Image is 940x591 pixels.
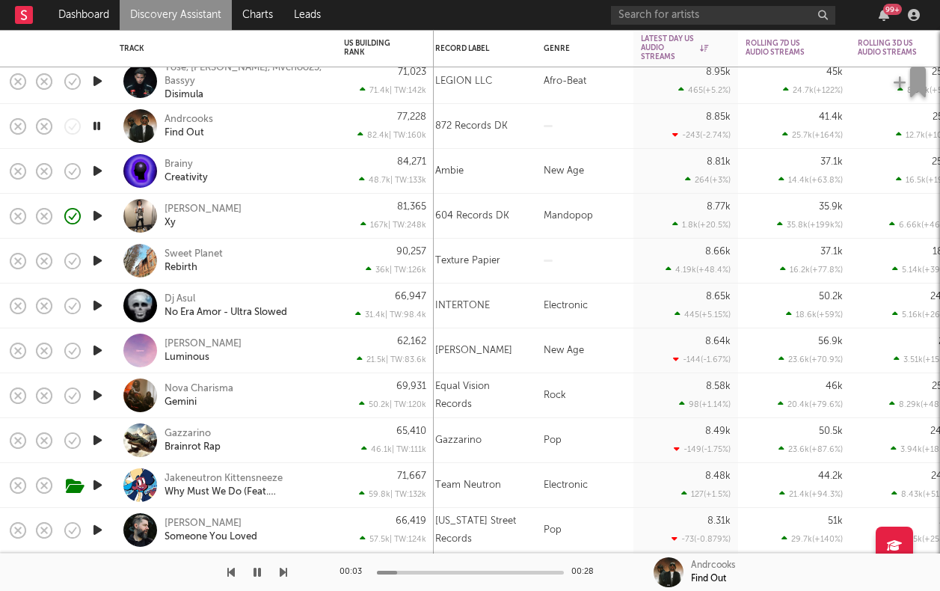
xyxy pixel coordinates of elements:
[165,517,242,530] a: [PERSON_NAME]
[705,426,731,436] div: 8.49k
[165,203,242,216] a: [PERSON_NAME]
[435,378,529,414] div: Equal Vision Records
[678,85,731,95] div: 465 ( +5.2 % )
[344,310,426,319] div: 31.4k | TW: 98.4k
[165,396,197,409] a: Gemini
[396,426,426,436] div: 65,410
[165,351,209,364] a: Luminous
[165,88,203,102] a: Disimula
[344,175,426,185] div: 48.7k | TW: 133k
[397,157,426,167] div: 84,271
[165,248,223,261] a: Sweet Planet
[826,382,843,391] div: 46k
[396,247,426,257] div: 90,257
[706,112,731,122] div: 8.85k
[165,293,195,306] div: Dj Asul
[165,486,325,499] a: Why Must We Do (Feat. [PERSON_NAME], [PERSON_NAME] & [PERSON_NAME])
[705,471,731,481] div: 8.48k
[165,216,176,230] a: Xy
[778,399,843,409] div: 20.4k ( +79.6 % )
[858,39,933,57] div: Rolling 3D US Audio Streams
[397,202,426,212] div: 81,365
[165,261,197,275] a: Rebirth
[706,67,731,77] div: 8.95k
[819,112,843,122] div: 41.4k
[165,113,213,126] a: Andrcooks
[780,265,843,275] div: 16.2k ( +77.8 % )
[672,534,731,544] div: -73 ( -0.879 % )
[344,39,404,57] div: US Building Rank
[165,61,325,88] a: Yose, [PERSON_NAME], Mvchoo23, Bassyy
[782,130,843,140] div: 25.7k ( +164 % )
[165,126,204,140] a: Find Out
[818,471,843,481] div: 44.2k
[165,382,233,396] a: Nova Charisma
[819,292,843,301] div: 50.2k
[883,4,902,15] div: 99 +
[544,44,618,53] div: Genre
[536,149,633,194] div: New Age
[746,39,820,57] div: Rolling 7D US Audio Streams
[165,472,283,486] div: Jakeneutron Kittensneeze
[706,382,731,391] div: 8.58k
[435,432,482,450] div: Gazzarino
[820,157,843,167] div: 37.1k
[826,67,843,77] div: 45k
[779,489,843,499] div: 21.4k ( +94.3 % )
[435,512,529,548] div: [US_STATE] Street Records
[818,337,843,346] div: 56.9k
[786,310,843,319] div: 18.6k ( +59 % )
[536,59,633,104] div: Afro-Beat
[435,297,490,315] div: INTERTONE
[395,292,426,301] div: 66,947
[819,426,843,436] div: 50.5k
[435,342,512,360] div: [PERSON_NAME]
[344,489,426,499] div: 59.8k | TW: 132k
[397,337,426,346] div: 62,162
[674,444,731,454] div: -149 ( -1.75 % )
[344,220,426,230] div: 167k | TW: 248k
[536,328,633,373] div: New Age
[120,44,322,53] div: Track
[685,175,731,185] div: 264 ( +3 % )
[675,310,731,319] div: 445 ( +5.15 % )
[820,247,843,257] div: 37.1k
[828,516,843,526] div: 51k
[777,220,843,230] div: 35.8k ( +199k % )
[344,534,426,544] div: 57.5k | TW: 124k
[778,175,843,185] div: 14.4k ( +63.8 % )
[165,427,211,441] div: Gazzarino
[435,252,500,270] div: Texture Papier
[435,117,508,135] div: 872 Records DK
[165,158,193,171] a: Brainy
[165,337,242,351] a: [PERSON_NAME]
[666,265,731,275] div: 4.19k ( +48.4 % )
[165,171,208,185] a: Creativity
[691,572,726,586] div: Find Out
[672,130,731,140] div: -243 ( -2.74 % )
[707,202,731,212] div: 8.77k
[344,130,426,140] div: 82.4k | TW: 160k
[435,73,492,91] div: LEGION LLC
[397,112,426,122] div: 77,228
[611,6,835,25] input: Search for artists
[435,207,509,225] div: 604 Records DK
[781,534,843,544] div: 29.7k ( +140 % )
[707,157,731,167] div: 8.81k
[536,418,633,463] div: Pop
[165,530,257,544] a: Someone You Loved
[536,463,633,508] div: Electronic
[165,306,287,319] a: No Era Amor - Ultra Slowed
